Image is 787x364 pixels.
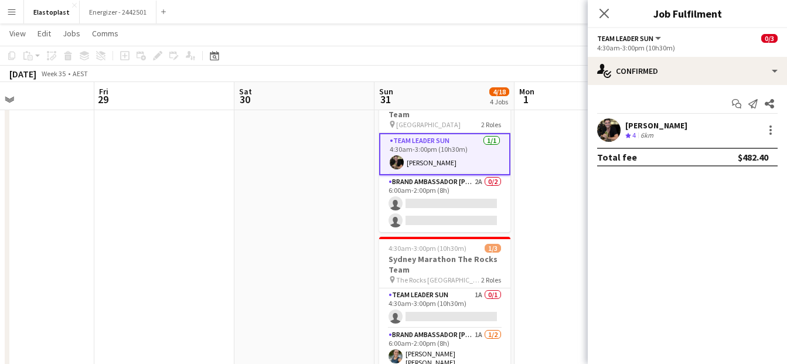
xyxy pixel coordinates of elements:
[5,26,30,41] a: View
[597,34,663,43] button: Team Leader Sun
[63,28,80,39] span: Jobs
[379,86,393,97] span: Sun
[588,6,787,21] h3: Job Fulfilment
[485,244,501,253] span: 1/3
[9,68,36,80] div: [DATE]
[97,93,108,106] span: 29
[490,97,509,106] div: 4 Jobs
[379,72,510,232] app-job-card: Updated4:30am-3:00pm (10h30m)1/3Sydney Marathon Hyde Park Team [GEOGRAPHIC_DATA]2 RolesTeam Leade...
[481,120,501,129] span: 2 Roles
[99,86,108,97] span: Fri
[33,26,56,41] a: Edit
[519,86,534,97] span: Mon
[597,34,653,43] span: Team Leader Sun
[38,28,51,39] span: Edit
[377,93,393,106] span: 31
[638,131,656,141] div: 6km
[489,87,509,96] span: 4/18
[761,34,778,43] span: 0/3
[632,131,636,140] span: 4
[80,1,156,23] button: Energizer - 2442501
[597,43,778,52] div: 4:30am-3:00pm (10h30m)
[738,151,768,163] div: $482.40
[597,151,637,163] div: Total fee
[92,28,118,39] span: Comms
[625,120,687,131] div: [PERSON_NAME]
[24,1,80,23] button: Elastoplast
[517,93,534,106] span: 1
[379,133,510,175] app-card-role: Team Leader Sun1/14:30am-3:00pm (10h30m)[PERSON_NAME]
[379,288,510,328] app-card-role: Team Leader Sun1A0/14:30am-3:00pm (10h30m)
[481,275,501,284] span: 2 Roles
[9,28,26,39] span: View
[239,86,252,97] span: Sat
[379,175,510,232] app-card-role: Brand Ambassador [PERSON_NAME]2A0/26:00am-2:00pm (8h)
[39,69,68,78] span: Week 35
[237,93,252,106] span: 30
[379,254,510,275] h3: Sydney Marathon The Rocks Team
[73,69,88,78] div: AEST
[389,244,466,253] span: 4:30am-3:00pm (10h30m)
[588,57,787,85] div: Confirmed
[87,26,123,41] a: Comms
[396,120,461,129] span: [GEOGRAPHIC_DATA]
[58,26,85,41] a: Jobs
[396,275,481,284] span: The Rocks [GEOGRAPHIC_DATA]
